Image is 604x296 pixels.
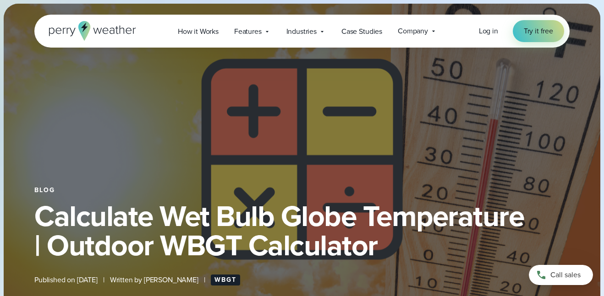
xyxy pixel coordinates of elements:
[178,26,219,37] span: How it Works
[204,274,205,285] span: |
[34,274,98,285] span: Published on [DATE]
[34,201,570,260] h1: Calculate Wet Bulb Globe Temperature | Outdoor WBGT Calculator
[34,187,570,194] div: Blog
[398,26,428,37] span: Company
[234,26,262,37] span: Features
[513,20,564,42] a: Try it free
[211,274,240,285] a: WBGT
[529,265,593,285] a: Call sales
[479,26,498,36] span: Log in
[479,26,498,37] a: Log in
[170,22,226,41] a: How it Works
[550,269,581,280] span: Call sales
[286,26,317,37] span: Industries
[334,22,390,41] a: Case Studies
[524,26,553,37] span: Try it free
[103,274,104,285] span: |
[341,26,382,37] span: Case Studies
[110,274,198,285] span: Written by [PERSON_NAME]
